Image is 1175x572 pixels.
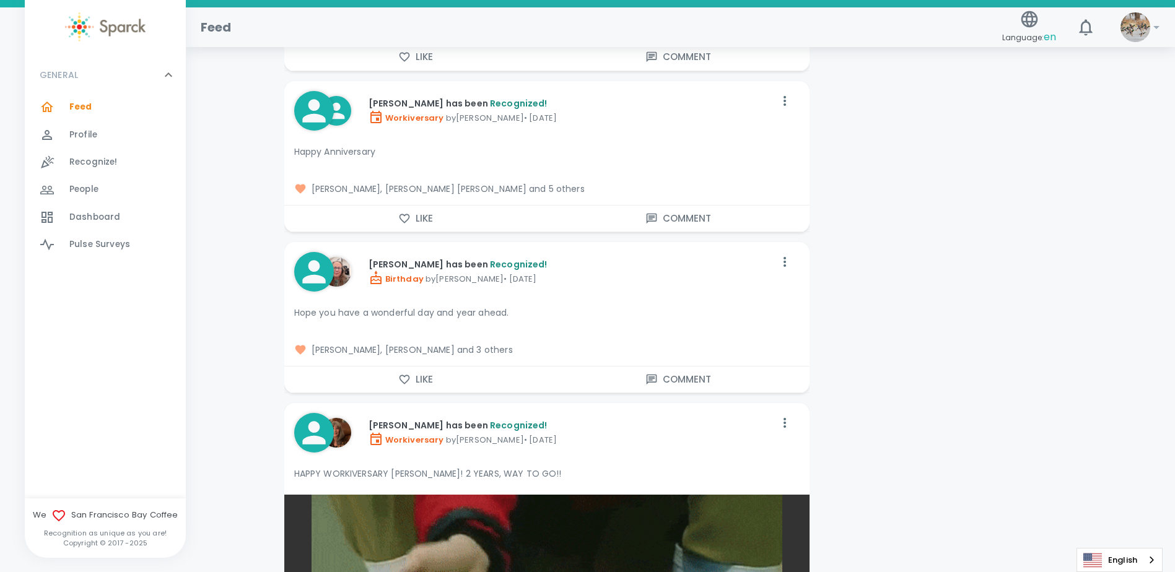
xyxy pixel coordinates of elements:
button: Language:en [997,6,1061,50]
p: HAPPY WORKIVERSARY [PERSON_NAME]! 2 YEARS, WAY TO GO!! [294,467,800,480]
span: en [1044,30,1056,44]
button: Comment [547,206,810,232]
span: Language: [1002,29,1056,46]
span: Workiversary [369,434,444,446]
span: Birthday [369,273,424,285]
button: Comment [547,44,810,70]
p: [PERSON_NAME] has been [369,97,775,110]
div: GENERAL [25,93,186,263]
span: Profile [69,129,97,141]
button: Like [284,206,547,232]
span: Recognized! [490,258,548,271]
a: Feed [25,93,186,121]
a: English [1077,548,1162,571]
span: Recognize! [69,156,118,168]
p: [PERSON_NAME] has been [369,419,775,431]
img: Picture of Angela Wilfong [321,257,351,287]
span: Workiversary [369,112,444,124]
a: People [25,176,186,203]
div: GENERAL [25,56,186,93]
img: Picture of Louann VanVoorhis [321,418,351,448]
a: Recognize! [25,149,186,176]
span: Recognized! [490,419,548,431]
p: GENERAL [40,69,78,81]
p: Copyright © 2017 - 2025 [25,538,186,548]
div: Language [1077,548,1163,572]
span: Recognized! [490,97,548,110]
img: Picture of Jason [1120,12,1150,42]
span: People [69,183,98,196]
p: Hope you have a wonderful day and year ahead. [294,306,800,319]
button: Comment [547,366,810,392]
a: Pulse Surveys [25,231,186,258]
aside: Language selected: English [1077,548,1163,572]
span: We San Francisco Bay Coffee [25,508,186,523]
a: Sparck logo [25,12,186,41]
p: by [PERSON_NAME] • [DATE] [369,271,775,285]
button: Like [284,366,547,392]
p: Happy Anniversary [294,145,800,158]
p: [PERSON_NAME] has been [369,258,775,271]
p: Recognition as unique as you are! [25,528,186,538]
button: Like [284,44,547,70]
span: [PERSON_NAME], [PERSON_NAME] [PERSON_NAME] and 5 others [294,183,800,195]
span: Dashboard [69,211,120,223]
img: Sparck logo [65,12,146,41]
p: by [PERSON_NAME] • [DATE] [369,110,775,124]
a: Dashboard [25,204,186,231]
h1: Feed [201,17,232,37]
a: Profile [25,121,186,149]
span: [PERSON_NAME], [PERSON_NAME] and 3 others [294,344,800,356]
span: Pulse Surveys [69,238,130,251]
p: by [PERSON_NAME] • [DATE] [369,431,775,446]
span: Feed [69,101,92,113]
